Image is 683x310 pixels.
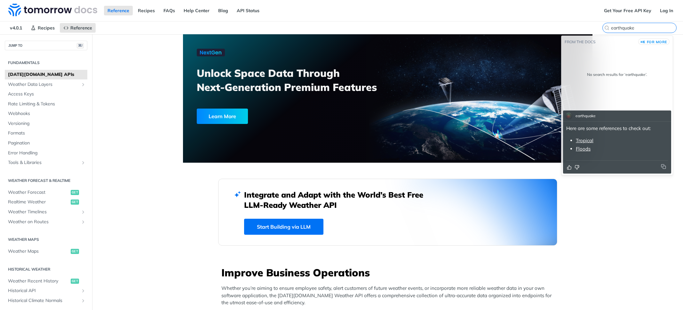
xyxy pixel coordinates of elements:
[8,298,79,304] span: Historical Climate Normals
[81,288,86,293] button: Show subpages for Historical API
[8,199,69,205] span: Realtime Weather
[244,219,323,235] a: Start Building via LLM
[60,23,96,33] a: Reference
[8,101,86,107] span: Rate Limiting & Tokens
[81,82,86,87] button: Show subpages for Weather Data Layers
[6,23,26,33] span: v4.0.1
[600,6,655,15] a: Get Your Free API Key
[5,109,87,118] a: Webhooks
[233,6,263,15] a: API Status
[8,288,79,294] span: Historical API
[5,296,87,306] a: Historical Climate NormalsShow subpages for Historical Climate Normals
[8,110,86,117] span: Webhooks
[604,25,609,30] svg: Search
[134,6,158,15] a: Recipes
[197,49,225,56] img: NextGen
[576,146,591,152] a: Floods
[656,6,677,15] a: Log In
[5,286,87,296] a: Historical APIShow subpages for Historical API
[566,125,651,132] p: Here are some references to check out:
[8,248,69,255] span: Weather Maps
[5,70,87,79] a: [DATE][DOMAIN_NAME] APIs
[8,140,86,146] span: Pagination
[647,40,667,44] span: for more
[81,160,86,165] button: Show subpages for Tools & Libraries
[640,39,645,45] kbd: ⌘K
[81,219,86,224] button: Show subpages for Weather on Routes
[5,247,87,256] a: Weather Mapsget
[8,219,79,225] span: Weather on Routes
[244,190,433,210] h2: Integrate and Adapt with the World’s Best Free LLM-Ready Weather API
[8,71,86,78] span: [DATE][DOMAIN_NAME] APIs
[5,80,87,89] a: Weather Data LayersShow subpages for Weather Data Layers
[659,164,668,169] button: Copy to clipboard
[197,109,248,124] div: Learn More
[5,237,87,242] h2: Weather Maps
[611,25,676,31] input: Search
[5,276,87,286] a: Weather Recent Historyget
[5,148,87,158] a: Error Handling
[221,265,557,280] h3: Improve Business Operations
[5,138,87,148] a: Pagination
[5,89,87,99] a: Access Keys
[5,266,87,272] h2: Historical Weather
[8,189,69,196] span: Weather Forecast
[215,6,232,15] a: Blog
[8,120,86,127] span: Versioning
[77,43,84,48] span: ⌘/
[5,119,87,128] a: Versioning
[8,209,79,215] span: Weather Timelines
[8,159,79,166] span: Tools & Libraries
[104,6,133,15] a: Reference
[8,278,69,284] span: Weather Recent History
[81,209,86,215] button: Show subpages for Weather Timelines
[576,137,593,143] a: Tropical
[5,128,87,138] a: Formats
[8,130,86,136] span: Formats
[5,217,87,227] a: Weather on RoutesShow subpages for Weather on Routes
[566,164,572,170] button: Thumbs up
[8,4,97,16] img: Tomorrow.io Weather API Docs
[565,39,595,44] span: From the docs
[5,178,87,184] h2: Weather Forecast & realtime
[574,111,597,121] div: earthquake
[71,279,79,284] span: get
[38,25,55,31] span: Recipes
[5,197,87,207] a: Realtime Weatherget
[8,91,86,97] span: Access Keys
[180,6,213,15] a: Help Center
[27,23,58,33] a: Recipes
[70,25,92,31] span: Reference
[574,164,580,170] button: Thumbs down
[5,158,87,167] a: Tools & LibrariesShow subpages for Tools & Libraries
[5,60,87,66] h2: Fundamentals
[5,99,87,109] a: Rate Limiting & Tokens
[8,150,86,156] span: Error Handling
[81,298,86,303] button: Show subpages for Historical Climate Normals
[638,38,670,45] button: ⌘Kfor more
[160,6,179,15] a: FAQs
[71,249,79,254] span: get
[221,285,557,306] p: Whether you’re aiming to ensure employee safety, alert customers of future weather events, or inc...
[8,81,79,88] span: Weather Data Layers
[197,66,395,94] h3: Unlock Space Data Through Next-Generation Premium Features
[71,200,79,205] span: get
[5,207,87,217] a: Weather TimelinesShow subpages for Weather Timelines
[587,72,647,77] div: No search results for ‘ earthquake ’.
[197,109,355,124] a: Learn More
[71,190,79,195] span: get
[5,41,87,50] button: JUMP TO⌘/
[5,188,87,197] a: Weather Forecastget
